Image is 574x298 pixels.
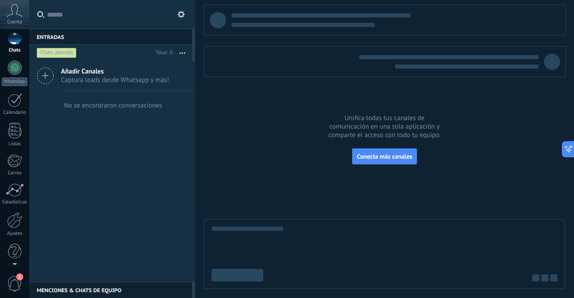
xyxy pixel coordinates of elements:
[2,199,28,205] div: Estadísticas
[2,231,28,237] div: Ajustes
[7,19,22,25] span: Cuenta
[2,78,27,86] div: WhatsApp
[16,273,23,281] span: 1
[29,282,192,298] div: Menciones & Chats de equipo
[64,101,162,110] div: No se encontraron conversaciones
[61,67,169,76] span: Añadir Canales
[357,152,412,160] span: Conecta más canales
[29,29,192,45] div: Entradas
[173,45,192,61] button: Más
[2,141,28,147] div: Listas
[61,76,169,84] span: Captura leads desde Whatsapp y más!
[152,48,173,57] div: Total: 0
[352,148,417,164] button: Conecta más canales
[37,48,77,58] div: Chats abiertos
[2,110,28,116] div: Calendario
[2,170,28,176] div: Correo
[2,48,28,53] div: Chats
